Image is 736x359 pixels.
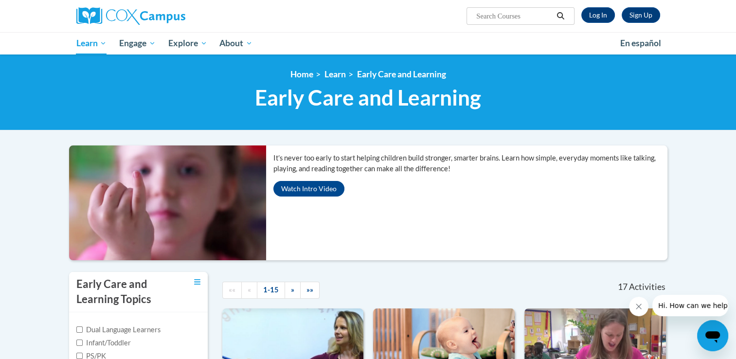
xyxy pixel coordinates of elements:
label: Dual Language Learners [76,324,161,335]
iframe: Button to launch messaging window [697,320,728,351]
a: Learn [70,32,113,54]
span: Hi. How can we help? [6,7,79,15]
img: Cox Campus [76,7,185,25]
input: Checkbox for Options [76,340,83,346]
input: Checkbox for Options [76,353,83,359]
span: Early Care and Learning [255,85,481,110]
a: Early Care and Learning [357,69,446,79]
div: Main menu [62,32,675,54]
span: « [248,286,251,294]
a: Home [290,69,313,79]
a: Next [285,282,301,299]
a: Register [622,7,660,23]
a: Log In [581,7,615,23]
a: About [213,32,259,54]
input: Checkbox for Options [76,326,83,333]
span: En español [620,38,661,48]
iframe: Message from company [652,295,728,316]
span: » [291,286,294,294]
a: Learn [324,69,346,79]
span: Learn [76,37,107,49]
span: Engage [119,37,156,49]
a: 1-15 [257,282,285,299]
a: Toggle collapse [194,277,200,287]
span: Explore [168,37,207,49]
a: Previous [241,282,257,299]
span: «« [229,286,235,294]
a: En español [614,33,667,54]
a: Engage [113,32,162,54]
button: Search [553,10,568,22]
span: 17 [617,282,627,292]
span: Activities [629,282,665,292]
button: Watch Intro Video [273,181,344,197]
a: End [300,282,320,299]
span: About [219,37,252,49]
a: Explore [162,32,214,54]
a: Begining [222,282,242,299]
input: Search Courses [475,10,553,22]
a: Cox Campus [76,7,261,25]
iframe: Close message [629,297,648,316]
h3: Early Care and Learning Topics [76,277,169,307]
label: Infant/Toddler [76,338,131,348]
p: It’s never too early to start helping children build stronger, smarter brains. Learn how simple, ... [273,153,667,174]
span: »» [306,286,313,294]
